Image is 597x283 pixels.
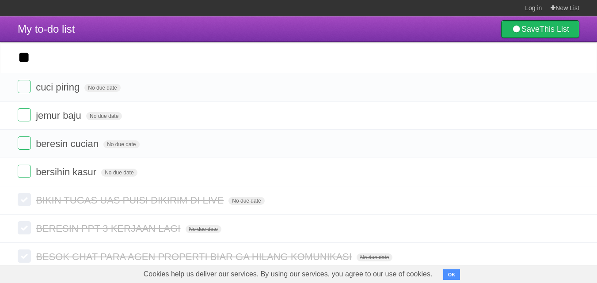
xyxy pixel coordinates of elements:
button: OK [443,269,460,280]
span: BIKIN TUGAS UAS PUISI DIKIRIM DI LIVE [36,195,226,206]
label: Done [18,80,31,93]
span: No due date [357,253,392,261]
label: Done [18,249,31,263]
span: bersihin kasur [36,166,99,177]
span: No due date [84,84,120,92]
span: No due date [103,140,139,148]
span: Cookies help us deliver our services. By using our services, you agree to our use of cookies. [135,265,441,283]
label: Done [18,136,31,150]
span: No due date [101,169,137,177]
label: Done [18,108,31,121]
span: No due date [186,225,221,233]
span: BERESIN PPT 3 KERJAAN LAGI [36,223,183,234]
label: Done [18,193,31,206]
a: SaveThis List [501,20,579,38]
label: Done [18,221,31,234]
span: cuci piring [36,82,82,93]
span: jemur baju [36,110,84,121]
label: Done [18,165,31,178]
span: My to-do list [18,23,75,35]
span: No due date [86,112,122,120]
span: BESOK CHAT PARA AGEN PROPERTI BIAR GA HILANG KOMUNIKASI [36,251,354,262]
b: This List [540,25,569,34]
span: beresin cucian [36,138,101,149]
span: No due date [228,197,264,205]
